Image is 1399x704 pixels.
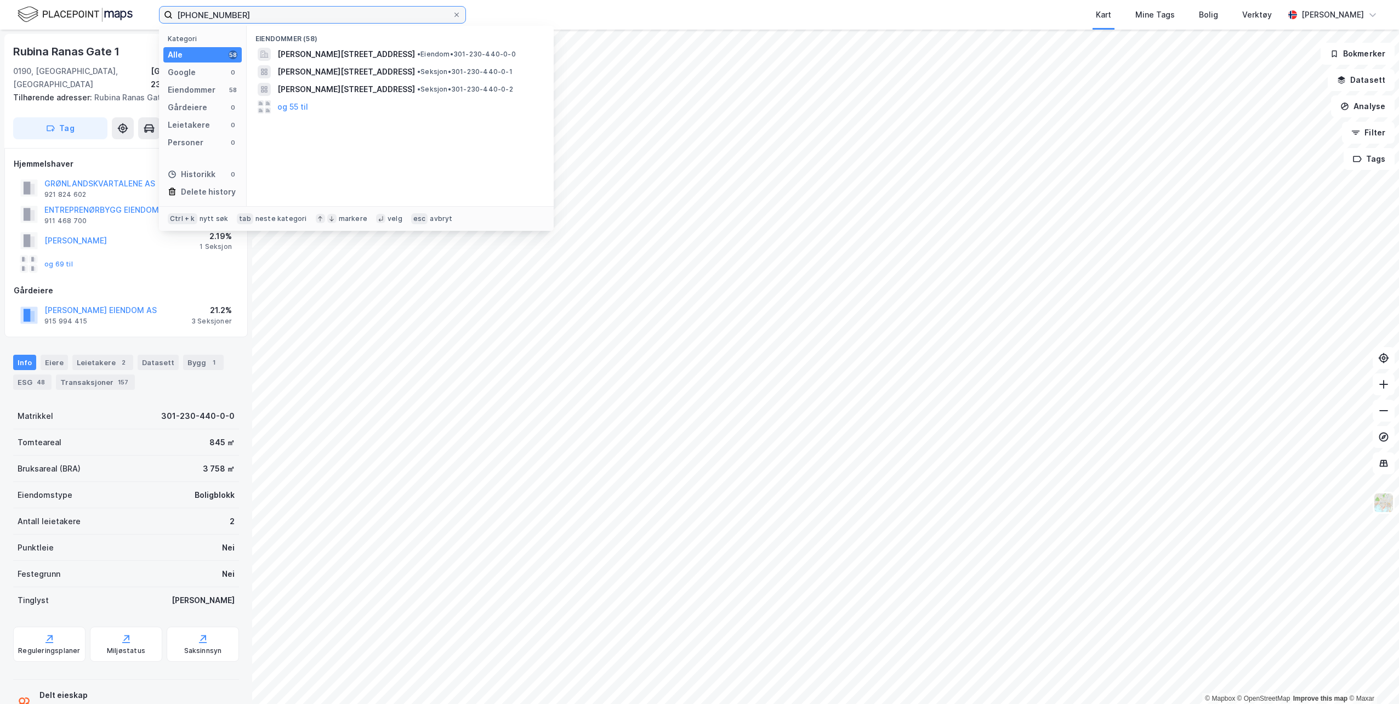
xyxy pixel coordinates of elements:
img: logo.f888ab2527a4732fd821a326f86c7f29.svg [18,5,133,24]
button: Bokmerker [1321,43,1395,65]
div: 3 758 ㎡ [203,462,235,475]
button: Datasett [1328,69,1395,91]
div: Leietakere [72,355,133,370]
div: Reguleringsplaner [18,646,80,655]
div: Rubina Ranas Gate 3 [13,91,230,104]
div: Mine Tags [1135,8,1175,21]
div: Tinglyst [18,594,49,607]
div: 1 Seksjon [200,242,232,251]
div: 48 [35,377,47,388]
div: Delete history [181,185,236,198]
button: Tag [13,117,107,139]
div: Gårdeiere [168,101,207,114]
span: Eiendom • 301-230-440-0-0 [417,50,516,59]
a: OpenStreetMap [1237,695,1290,702]
div: Eiendommer [168,83,215,96]
div: Delt eieskap [39,689,183,702]
span: Tilhørende adresser: [13,93,94,102]
div: 3 Seksjoner [191,317,232,326]
a: Improve this map [1293,695,1347,702]
div: Kart [1096,8,1111,21]
div: 2.19% [200,230,232,243]
div: [GEOGRAPHIC_DATA], 230/440 [151,65,239,91]
div: Bruksareal (BRA) [18,462,81,475]
span: • [417,67,420,76]
div: Eiendommer (58) [247,26,554,46]
div: 911 468 700 [44,217,87,225]
div: Transaksjoner [56,374,135,390]
div: nytt søk [200,214,229,223]
div: Boligblokk [195,489,235,502]
span: [PERSON_NAME][STREET_ADDRESS] [277,83,415,96]
div: neste kategori [255,214,307,223]
div: 301-230-440-0-0 [161,410,235,423]
span: [PERSON_NAME][STREET_ADDRESS] [277,65,415,78]
div: Info [13,355,36,370]
div: 845 ㎡ [209,436,235,449]
div: Gårdeiere [14,284,238,297]
div: Historikk [168,168,215,181]
div: [PERSON_NAME] [1301,8,1364,21]
div: Bolig [1199,8,1218,21]
div: Datasett [138,355,179,370]
iframe: Chat Widget [1344,651,1399,704]
div: Kategori [168,35,242,43]
div: 0 [229,121,237,129]
span: Seksjon • 301-230-440-0-2 [417,85,513,94]
div: Bygg [183,355,224,370]
div: 915 994 415 [44,317,87,326]
div: 0 [229,138,237,147]
div: Matrikkel [18,410,53,423]
a: Mapbox [1205,695,1235,702]
div: Verktøy [1242,8,1272,21]
button: Analyse [1331,95,1395,117]
span: Seksjon • 301-230-440-0-1 [417,67,513,76]
div: Punktleie [18,541,54,554]
input: Søk på adresse, matrikkel, gårdeiere, leietakere eller personer [173,7,452,23]
div: Festegrunn [18,567,60,581]
div: Ctrl + k [168,213,197,224]
div: 21.2% [191,304,232,317]
div: velg [388,214,402,223]
div: 1 [208,357,219,368]
div: Leietakere [168,118,210,132]
div: Eiere [41,355,68,370]
div: 921 824 602 [44,190,86,199]
span: • [417,50,420,58]
span: [PERSON_NAME][STREET_ADDRESS] [277,48,415,61]
div: 0 [229,170,237,179]
button: Tags [1344,148,1395,170]
div: ESG [13,374,52,390]
div: Rubina Ranas Gate 1 [13,43,122,60]
div: 0 [229,103,237,112]
div: Personer [168,136,203,149]
div: Nei [222,541,235,554]
div: 0190, [GEOGRAPHIC_DATA], [GEOGRAPHIC_DATA] [13,65,151,91]
div: 2 [118,357,129,368]
div: Antall leietakere [18,515,81,528]
span: • [417,85,420,93]
div: Saksinnsyn [184,646,222,655]
div: 157 [116,377,130,388]
div: Nei [222,567,235,581]
div: tab [237,213,253,224]
div: esc [411,213,428,224]
div: Google [168,66,196,79]
button: Filter [1342,122,1395,144]
div: [PERSON_NAME] [172,594,235,607]
div: Eiendomstype [18,489,72,502]
div: Tomteareal [18,436,61,449]
div: 58 [229,50,237,59]
div: 2 [230,515,235,528]
img: Z [1373,492,1394,513]
div: 0 [229,68,237,77]
div: Alle [168,48,183,61]
div: avbryt [430,214,452,223]
div: markere [339,214,367,223]
div: 58 [229,86,237,94]
div: Miljøstatus [107,646,145,655]
div: Hjemmelshaver [14,157,238,171]
button: og 55 til [277,100,308,113]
